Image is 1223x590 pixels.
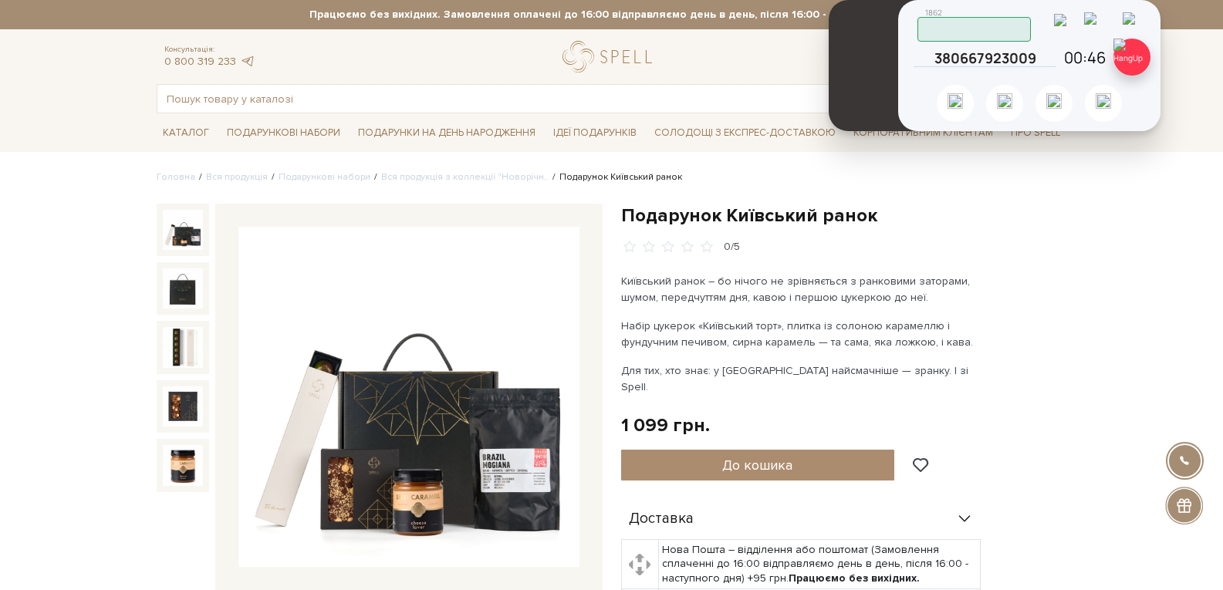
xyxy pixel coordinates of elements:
[1005,121,1066,145] a: Про Spell
[163,327,203,367] img: Подарунок Київський ранок
[352,121,542,145] a: Подарунки на День народження
[163,445,203,485] img: Подарунок Київський ранок
[157,85,1031,113] input: Пошук товару у каталозі
[658,540,980,589] td: Нова Пошта – відділення або поштомат (Замовлення сплаченні до 16:00 відправляємо день в день, піс...
[381,171,549,183] a: Вся продукція з коллекції "Новорічн..
[163,210,203,250] img: Подарунок Київський ранок
[221,121,346,145] a: Подарункові набори
[621,450,895,480] button: До кошика
[206,171,268,183] a: Вся продукція
[722,457,792,474] span: До кошика
[157,8,1067,22] strong: Працюємо без вихідних. Замовлення оплачені до 16:00 відправляємо день в день, після 16:00 - насту...
[157,121,215,145] a: Каталог
[163,386,203,426] img: Подарунок Київський ранок
[547,121,643,145] a: Ідеї подарунків
[279,171,370,183] a: Подарункові набори
[563,41,659,72] a: logo
[621,273,983,305] p: Київський ранок – бо нічого не зрівняється з ранковими заторами, шумом, передчуттям дня, кавою і ...
[648,120,842,146] a: Солодощі з експрес-доставкою
[164,55,236,68] a: 0 800 319 233
[621,318,983,350] p: Набір цукерок «Київський торт», плитка із солоною карамеллю і фундучним печивом, сирна карамель —...
[629,512,694,526] span: Доставка
[621,413,710,437] div: 1 099 грн.
[240,55,255,68] a: telegram
[549,170,682,184] li: Подарунок Київський ранок
[164,45,255,55] span: Консультація:
[724,240,740,255] div: 0/5
[789,571,920,585] b: Працюємо без вихідних.
[238,227,579,568] img: Подарунок Київський ранок
[621,362,983,395] p: Для тих, хто знає: у [GEOGRAPHIC_DATA] найсмачніше — зранку. І зі Spell.
[157,171,195,183] a: Головна
[163,268,203,308] img: Подарунок Київський ранок
[847,121,999,145] a: Корпоративним клієнтам
[621,204,1067,228] h1: Подарунок Київський ранок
